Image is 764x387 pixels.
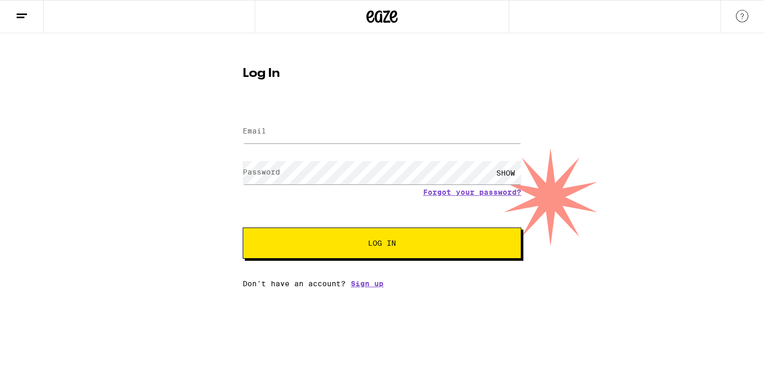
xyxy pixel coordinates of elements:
input: Email [243,120,521,143]
h1: Log In [243,68,521,80]
label: Email [243,127,266,135]
div: Don't have an account? [243,279,521,288]
div: SHOW [490,161,521,184]
span: Log In [368,239,396,247]
a: Forgot your password? [423,188,521,196]
a: Sign up [351,279,384,288]
label: Password [243,168,280,176]
button: Log In [243,228,521,259]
